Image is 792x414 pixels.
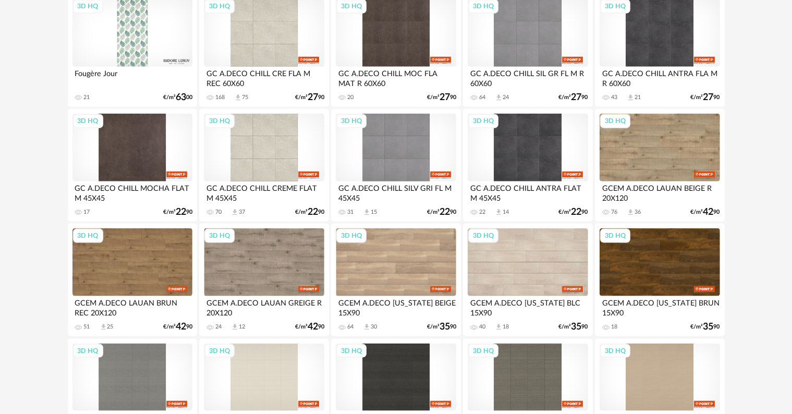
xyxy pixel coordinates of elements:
span: 27 [440,94,450,101]
span: 42 [308,323,318,331]
div: 3D HQ [73,229,103,242]
div: 40 [479,323,485,331]
div: 30 [371,323,377,331]
div: €/m² 90 [295,94,324,101]
div: 21 [635,94,641,101]
div: 3D HQ [204,229,235,242]
div: 25 [107,323,114,331]
div: 3D HQ [336,229,367,242]
div: €/m² 90 [295,323,324,331]
div: 14 [503,209,509,216]
a: 3D HQ GCEM A.DECO LAUAN BEIGE R 20X120 76 Download icon 36 €/m²4290 [595,109,724,222]
div: €/m² 90 [691,323,720,331]
span: Download icon [495,209,503,216]
div: 70 [215,209,222,216]
a: 3D HQ GC A.DECO CHILL MOCHA FLAT M 45X45 17 €/m²2290 [68,109,197,222]
span: 35 [703,323,714,331]
div: 168 [215,94,225,101]
div: €/m² 90 [559,209,588,216]
div: 3D HQ [73,114,103,128]
span: 63 [176,94,186,101]
div: GCEM A.DECO LAUAN BEIGE R 20X120 [600,181,720,202]
div: 3D HQ [336,114,367,128]
div: €/m² 90 [691,209,720,216]
div: GC A.DECO CHILL CREME FLAT M 45X45 [204,181,324,202]
span: 35 [440,323,450,331]
div: 3D HQ [336,344,367,358]
span: Download icon [100,323,107,331]
div: 3D HQ [600,344,630,358]
div: GC A.DECO CHILL ANTRA FLAT M 45X45 [468,181,588,202]
a: 3D HQ GCEM A.DECO [US_STATE] BRUN 15X90 18 €/m²3590 [595,224,724,336]
a: 3D HQ GC A.DECO CHILL CREME FLAT M 45X45 70 Download icon 37 €/m²2290 [199,109,328,222]
div: €/m² 90 [163,209,192,216]
div: GC A.DECO CHILL CRE FLA M REC 60X60 [204,67,324,88]
div: €/m² 90 [295,209,324,216]
div: 24 [503,94,509,101]
span: 42 [703,209,714,216]
div: €/m² 90 [427,209,456,216]
div: 3D HQ [468,344,498,358]
div: 18 [503,323,509,331]
div: 24 [215,323,222,331]
span: 22 [176,209,186,216]
a: 3D HQ GC A.DECO CHILL ANTRA FLAT M 45X45 22 Download icon 14 €/m²2290 [463,109,592,222]
div: 36 [635,209,641,216]
div: 21 [84,94,90,101]
div: 22 [479,209,485,216]
span: Download icon [363,209,371,216]
span: 27 [308,94,318,101]
span: Download icon [627,94,635,102]
span: 27 [571,94,582,101]
div: 17 [84,209,90,216]
span: 22 [571,209,582,216]
div: GCEM A.DECO [US_STATE] BEIGE 15X90 [336,296,456,317]
span: 42 [176,323,186,331]
a: 3D HQ GC A.DECO CHILL SILV GRI FL M 45X45 31 Download icon 15 €/m²2290 [331,109,460,222]
div: €/m² 90 [559,323,588,331]
div: 43 [611,94,617,101]
div: €/m² 90 [427,94,456,101]
a: 3D HQ GCEM A.DECO [US_STATE] BLC 15X90 40 Download icon 18 €/m²3590 [463,224,592,336]
div: €/m² 00 [163,94,192,101]
span: Download icon [231,323,239,331]
span: 27 [703,94,714,101]
span: Download icon [627,209,635,216]
span: Download icon [495,94,503,102]
div: 3D HQ [468,114,498,128]
a: 3D HQ GCEM A.DECO [US_STATE] BEIGE 15X90 64 Download icon 30 €/m²3590 [331,224,460,336]
a: 3D HQ GCEM A.DECO LAUAN BRUN REC 20X120 51 Download icon 25 €/m²4290 [68,224,197,336]
span: Download icon [234,94,242,102]
span: Download icon [363,323,371,331]
div: 3D HQ [468,229,498,242]
div: 3D HQ [600,114,630,128]
a: 3D HQ GCEM A.DECO LAUAN GREIGE R 20X120 24 Download icon 12 €/m²4290 [199,224,328,336]
div: GC A.DECO CHILL ANTRA FLA M R 60X60 [600,67,720,88]
div: GCEM A.DECO LAUAN GREIGE R 20X120 [204,296,324,317]
div: 12 [239,323,245,331]
span: Download icon [495,323,503,331]
div: €/m² 90 [559,94,588,101]
div: 31 [347,209,354,216]
div: 76 [611,209,617,216]
div: GCEM A.DECO [US_STATE] BRUN 15X90 [600,296,720,317]
div: €/m² 90 [691,94,720,101]
div: 64 [347,323,354,331]
div: 75 [242,94,248,101]
div: 18 [611,323,617,331]
span: 35 [571,323,582,331]
div: 3D HQ [600,229,630,242]
div: GC A.DECO CHILL SIL GR FL M R 60X60 [468,67,588,88]
div: GC A.DECO CHILL SILV GRI FL M 45X45 [336,181,456,202]
div: Fougère Jour [72,67,192,88]
div: GCEM A.DECO [US_STATE] BLC 15X90 [468,296,588,317]
div: 20 [347,94,354,101]
span: Download icon [231,209,239,216]
div: GCEM A.DECO LAUAN BRUN REC 20X120 [72,296,192,317]
div: 15 [371,209,377,216]
div: GC A.DECO CHILL MOCHA FLAT M 45X45 [72,181,192,202]
span: 22 [440,209,450,216]
div: GC A.DECO CHILL MOC FLA MAT R 60X60 [336,67,456,88]
div: €/m² 90 [427,323,456,331]
span: 22 [308,209,318,216]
